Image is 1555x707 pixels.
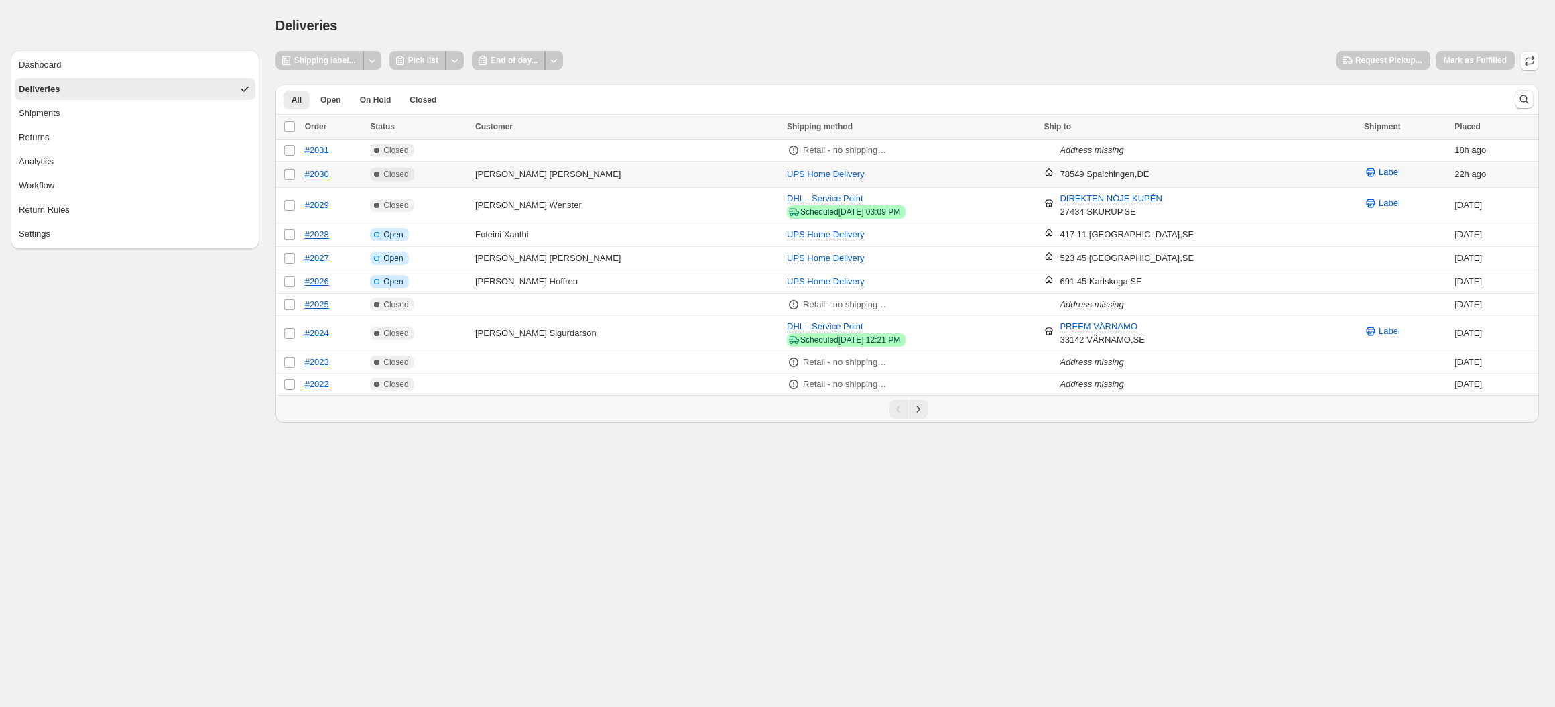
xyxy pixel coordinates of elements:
[1364,122,1401,131] span: Shipment
[471,270,783,294] td: [PERSON_NAME] Hoffren
[305,253,329,263] a: #2027
[787,253,865,263] span: UPS Home Delivery
[15,103,255,124] button: Shipments
[1454,299,1482,309] time: Thursday, September 25, 2025 at 10:32:12 AM
[383,229,403,240] span: Open
[1450,140,1539,162] td: ago
[305,200,329,210] a: #2029
[383,328,408,339] span: Closed
[1379,197,1400,210] span: Label
[275,395,1539,423] nav: Pagination
[1060,145,1123,155] i: Address missing
[787,122,853,131] span: Shipping method
[1454,229,1482,239] time: Monday, September 29, 2025 at 2:27:07 PM
[1060,321,1137,333] span: PREEM VÄRNAMO
[787,276,865,286] span: UPS Home Delivery
[19,155,54,168] span: Analytics
[803,298,887,311] p: Retail - no shipping required
[383,276,403,287] span: Open
[1052,188,1170,209] button: DIREKTEN NÖJE KUPÉN
[779,164,873,185] button: UPS Home Delivery
[19,83,60,96] span: Deliveries
[305,145,329,155] a: #2031
[15,223,255,245] button: Settings
[471,162,783,188] td: [PERSON_NAME] [PERSON_NAME]
[803,356,887,369] p: Retail - no shipping required
[803,144,887,157] p: Retail - no shipping required
[305,122,327,131] span: Order
[800,335,900,345] div: Scheduled [DATE] 12:21 PM
[1060,168,1149,181] div: 78549 Spaichingen , DE
[370,122,395,131] span: Status
[1356,321,1408,342] button: Label
[15,78,255,100] button: Deliveries
[1060,252,1194,265] div: 523 45 [GEOGRAPHIC_DATA] , SE
[19,203,70,217] span: Return Rules
[360,95,391,105] span: On Hold
[795,294,895,315] button: Retail - no shipping required
[779,248,873,269] button: UPS Home Delivery
[19,179,54,193] span: Workflow
[383,357,408,368] span: Closed
[1454,169,1469,179] time: Tuesday, September 30, 2025 at 2:37:01 PM
[787,321,863,331] span: DHL - Service Point
[275,18,338,33] span: Deliveries
[383,169,408,180] span: Closed
[1454,328,1482,338] time: Wednesday, September 24, 2025 at 6:25:50 PM
[1379,166,1400,179] span: Label
[1060,379,1123,389] i: Address missing
[305,169,329,179] a: #2030
[471,188,783,223] td: [PERSON_NAME] Wenster
[410,95,436,105] span: Closed
[1356,162,1408,183] button: Label
[795,351,895,373] button: Retail - no shipping required
[305,276,329,286] a: #2026
[305,299,329,309] a: #2025
[1052,316,1145,337] button: PREEM VÄRNAMO
[383,253,403,264] span: Open
[1060,193,1162,205] span: DIREKTEN NÖJE KUPÉN
[1454,200,1482,210] time: Monday, September 29, 2025 at 5:50:05 PM
[1450,162,1539,188] td: ago
[779,188,871,209] button: DHL - Service Point
[471,223,783,247] td: Foteini Xanthi
[1356,193,1408,214] button: Label
[787,169,865,179] span: UPS Home Delivery
[909,400,928,419] button: Next
[1060,192,1162,219] div: 27434 SKURUP , SE
[787,193,863,203] span: DHL - Service Point
[1379,325,1400,338] span: Label
[305,357,329,367] a: #2023
[779,316,871,337] button: DHL - Service Point
[19,227,50,241] span: Settings
[15,127,255,148] button: Returns
[15,151,255,172] button: Analytics
[795,140,895,161] button: Retail - no shipping required
[1060,228,1194,241] div: 417 11 [GEOGRAPHIC_DATA] , SE
[471,316,783,351] td: [PERSON_NAME] Sigurdarson
[1454,122,1481,131] span: Placed
[1454,379,1482,389] time: Wednesday, September 24, 2025 at 12:19:58 PM
[787,229,865,239] span: UPS Home Delivery
[1060,357,1123,367] i: Address missing
[471,247,783,270] td: [PERSON_NAME] [PERSON_NAME]
[383,379,408,390] span: Closed
[305,379,329,389] a: #2022
[1044,122,1071,131] span: Ship to
[1060,299,1123,309] i: Address missing
[15,175,255,197] button: Workflow
[383,145,408,156] span: Closed
[383,299,408,310] span: Closed
[383,200,408,211] span: Closed
[320,95,341,105] span: Open
[1060,275,1141,288] div: 691 45 Karlskoga , SE
[475,122,513,131] span: Customer
[1454,145,1469,155] time: Tuesday, September 30, 2025 at 6:20:37 PM
[19,58,62,72] span: Dashboard
[19,131,50,144] span: Returns
[1454,276,1482,286] time: Sunday, September 28, 2025 at 4:44:38 PM
[803,378,887,391] p: Retail - no shipping required
[1060,320,1144,347] div: 33142 VÄRNAMO , SE
[1454,253,1482,263] time: Sunday, September 28, 2025 at 4:48:12 PM
[19,107,60,120] span: Shipments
